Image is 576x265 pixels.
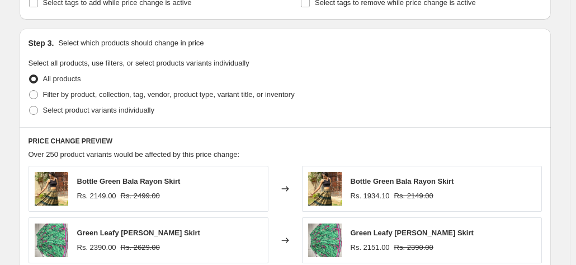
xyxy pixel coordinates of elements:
strike: Rs. 2390.00 [394,242,433,253]
div: Rs. 2151.00 [351,242,390,253]
span: Select all products, use filters, or select products variants individually [29,59,249,67]
span: Over 250 product variants would be affected by this price change: [29,150,240,159]
span: Green Leafy [PERSON_NAME] Skirt [351,229,474,237]
span: Select product variants individually [43,106,154,114]
strike: Rs. 2629.00 [121,242,160,253]
span: Bottle Green Bala Rayon Skirt [351,177,454,185]
strike: Rs. 2149.00 [394,190,433,202]
span: Green Leafy [PERSON_NAME] Skirt [77,229,200,237]
img: IMG_9130_Medium_075c8638-aaef-4228-80ca-62598c9acc91_80x.png [35,224,68,257]
strike: Rs. 2499.00 [121,190,160,202]
span: Filter by product, collection, tag, vendor, product type, variant title, or inventory [43,90,295,99]
div: Rs. 1934.10 [351,190,390,202]
p: Select which products should change in price [58,38,204,49]
span: All products [43,75,81,83]
div: Rs. 2390.00 [77,242,116,253]
h6: PRICE CHANGE PREVIEW [29,137,542,146]
div: Rs. 2149.00 [77,190,116,202]
span: Bottle Green Bala Rayon Skirt [77,177,181,185]
h2: Step 3. [29,38,54,49]
img: IMG_9883_Medium_21e976c7-f7d6-4ac7-82a6-253d4746371b_80x.png [35,172,68,206]
img: IMG_9883_Medium_21e976c7-f7d6-4ac7-82a6-253d4746371b_80x.png [308,172,342,206]
img: IMG_9130_Medium_075c8638-aaef-4228-80ca-62598c9acc91_80x.png [308,224,342,257]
